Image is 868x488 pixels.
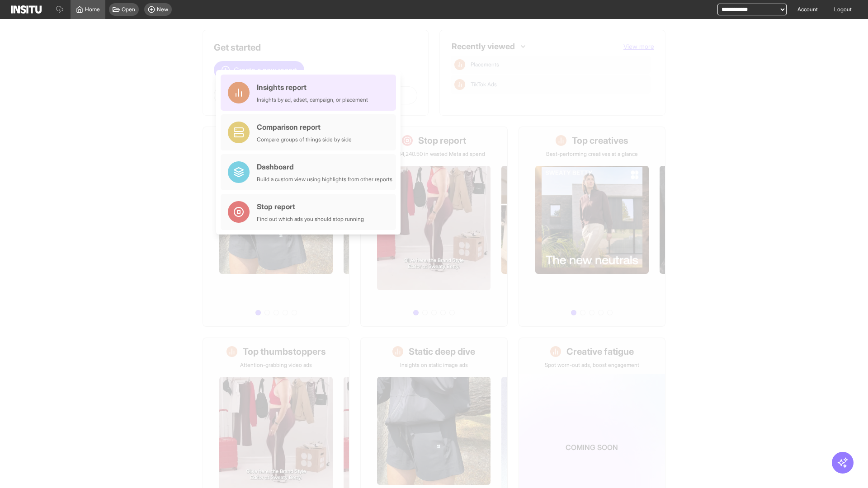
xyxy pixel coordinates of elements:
span: New [157,6,168,13]
div: Compare groups of things side by side [257,136,352,143]
div: Stop report [257,201,364,212]
span: Home [85,6,100,13]
img: Logo [11,5,42,14]
div: Find out which ads you should stop running [257,216,364,223]
div: Insights report [257,82,368,93]
span: Open [122,6,135,13]
div: Insights by ad, adset, campaign, or placement [257,96,368,103]
div: Build a custom view using highlights from other reports [257,176,392,183]
div: Dashboard [257,161,392,172]
div: Comparison report [257,122,352,132]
